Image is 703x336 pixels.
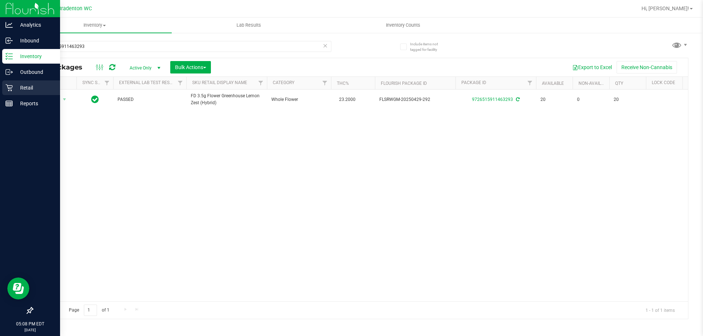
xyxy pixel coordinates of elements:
a: Filter [524,77,536,89]
p: Inbound [13,36,57,45]
a: 9726515911463293 [472,97,513,102]
span: FLSRWGM-20250429-292 [379,96,451,103]
p: Analytics [13,20,57,29]
a: Filter [319,77,331,89]
a: Qty [615,81,623,86]
input: 1 [84,305,97,316]
span: 0 [577,96,605,103]
a: Lab Results [172,18,326,33]
span: 23.2000 [335,94,359,105]
p: Inventory [13,52,57,61]
a: Inventory Counts [326,18,480,33]
a: Lock Code [652,80,675,85]
span: PASSED [118,96,182,103]
span: Sync from Compliance System [515,97,520,102]
span: 20 [614,96,641,103]
span: 1 - 1 of 1 items [640,305,681,316]
inline-svg: Inventory [5,53,13,60]
p: 05:08 PM EDT [3,321,57,327]
a: Package ID [461,80,486,85]
a: Filter [255,77,267,89]
span: select [60,94,69,105]
inline-svg: Inbound [5,37,13,44]
input: Search Package ID, Item Name, SKU, Lot or Part Number... [32,41,331,52]
p: Retail [13,83,57,92]
inline-svg: Outbound [5,68,13,76]
span: Include items not tagged for facility [410,41,447,52]
inline-svg: Analytics [5,21,13,29]
iframe: Resource center [7,278,29,299]
p: [DATE] [3,327,57,333]
a: Flourish Package ID [381,81,427,86]
span: Bradenton WC [58,5,92,12]
span: All Packages [38,63,90,71]
a: Filter [174,77,186,89]
inline-svg: Reports [5,100,13,107]
inline-svg: Retail [5,84,13,91]
span: Page of 1 [63,305,115,316]
button: Export to Excel [568,61,617,73]
a: Sku Retail Display Name [192,80,247,85]
span: FD 3.5g Flower Greenhouse Lemon Zest (Hybrid) [191,93,263,106]
a: THC% [337,81,349,86]
span: Bulk Actions [175,64,206,70]
span: Lab Results [227,22,271,29]
span: Whole Flower [271,96,327,103]
span: Clear [323,41,328,50]
span: In Sync [91,94,99,105]
p: Outbound [13,68,57,76]
a: Filter [101,77,113,89]
a: Inventory [18,18,172,33]
p: Reports [13,99,57,108]
span: Inventory [18,22,172,29]
button: Receive Non-Cannabis [617,61,677,73]
span: 20 [540,96,568,103]
a: Non-Available [579,81,611,86]
button: Bulk Actions [170,61,211,73]
a: Available [542,81,564,86]
a: External Lab Test Result [119,80,176,85]
span: Hi, [PERSON_NAME]! [641,5,689,11]
a: Sync Status [82,80,111,85]
a: Category [273,80,294,85]
span: Inventory Counts [376,22,430,29]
